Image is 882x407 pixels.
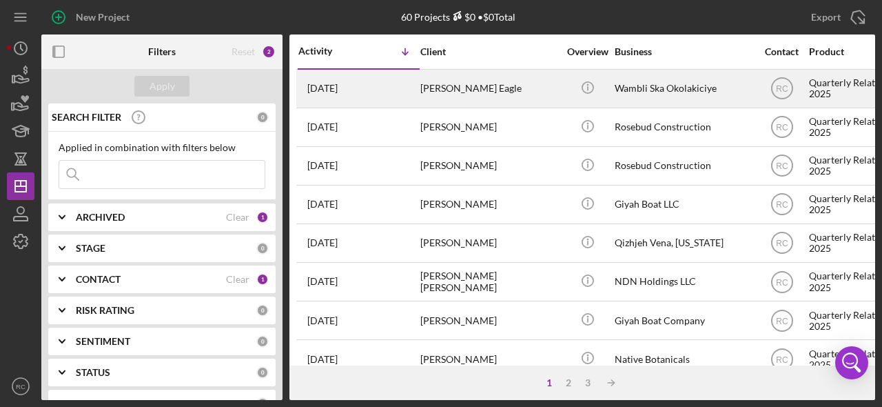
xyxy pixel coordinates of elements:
time: 2025-08-27 23:18 [307,237,338,248]
text: RC [16,383,25,390]
div: Clear [226,274,249,285]
time: 2025-09-09 01:47 [307,83,338,94]
time: 2025-08-08 20:33 [307,354,338,365]
div: [PERSON_NAME] [420,186,558,223]
div: New Project [76,3,130,31]
div: Business [615,46,752,57]
div: Client [420,46,558,57]
time: 2025-08-16 01:36 [307,276,338,287]
div: [PERSON_NAME] [420,109,558,146]
time: 2025-09-08 15:28 [307,160,338,171]
div: 2 [559,377,578,388]
div: Native Botanicals [615,341,752,377]
div: Rosebud Construction [615,148,752,184]
div: 0 [256,335,269,348]
text: RC [776,316,788,326]
div: Giyah Boat Company [615,302,752,339]
div: Contact [756,46,808,57]
button: Apply [134,76,189,97]
div: 3 [578,377,597,388]
div: [PERSON_NAME] Eagle [420,70,558,107]
div: Reset [232,46,255,57]
text: RC [776,239,788,248]
time: 2025-09-08 20:34 [307,121,338,132]
b: CONTACT [76,274,121,285]
text: RC [776,277,788,287]
div: Overview [562,46,613,57]
div: Giyah Boat LLC [615,186,752,223]
div: 0 [256,366,269,379]
div: Open Intercom Messenger [835,346,868,379]
div: [PERSON_NAME] [420,341,558,377]
b: ARCHIVED [76,212,125,223]
b: Filters [148,46,176,57]
div: NDN Holdings LLC [615,264,752,300]
div: Export [811,3,841,31]
div: Wambli Ska Okolakiciye [615,70,752,107]
text: RC [776,355,788,364]
b: RISK RATING [76,305,134,316]
div: Apply [150,76,175,97]
div: [PERSON_NAME] [420,302,558,339]
div: Applied in combination with filters below [59,142,265,153]
div: 1 [540,377,559,388]
time: 2025-08-14 22:58 [307,315,338,326]
button: RC [7,373,34,400]
b: STAGE [76,243,105,254]
div: [PERSON_NAME] [420,148,558,184]
div: Clear [226,212,249,223]
text: RC [776,200,788,210]
div: [PERSON_NAME] [420,225,558,261]
div: Rosebud Construction [615,109,752,146]
div: 1 [256,211,269,224]
button: Export [797,3,875,31]
button: New Project [41,3,143,31]
time: 2025-09-05 19:27 [307,199,338,210]
div: 0 [256,242,269,255]
div: 0 [256,111,269,123]
b: SEARCH FILTER [52,112,121,123]
text: RC [776,123,788,132]
b: STATUS [76,367,110,378]
div: [PERSON_NAME] [PERSON_NAME] [420,264,558,300]
div: 2 [262,45,276,59]
b: SENTIMENT [76,336,130,347]
text: RC [776,161,788,171]
text: RC [776,84,788,94]
div: Qizhjeh Vena, [US_STATE] [615,225,752,261]
div: 0 [256,304,269,317]
div: Activity [298,46,359,57]
div: 1 [256,273,269,286]
div: 60 Projects • $0 Total [401,11,515,23]
div: $0 [450,11,475,23]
